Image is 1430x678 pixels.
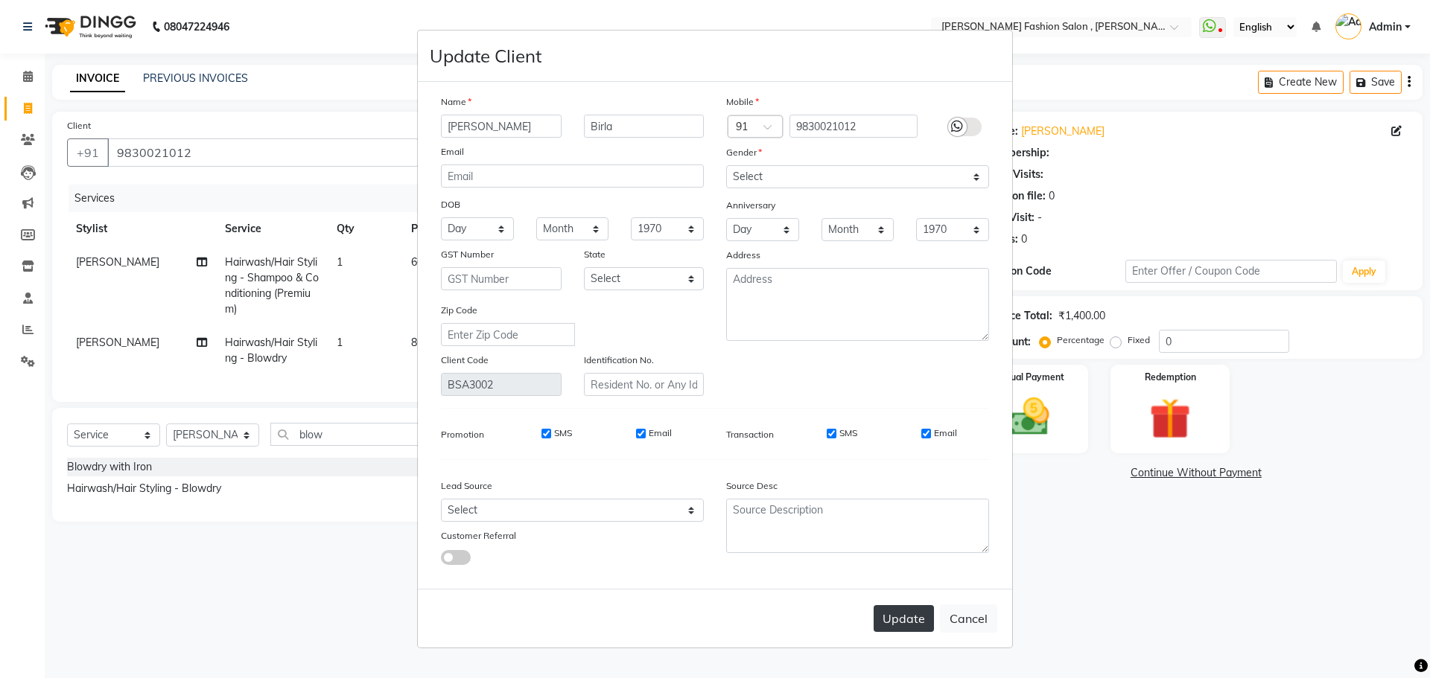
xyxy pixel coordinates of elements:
[726,479,778,493] label: Source Desc
[789,115,918,138] input: Mobile
[584,115,705,138] input: Last Name
[726,428,774,441] label: Transaction
[839,426,857,440] label: SMS
[441,164,704,188] input: Email
[726,249,760,262] label: Address
[934,426,957,440] label: Email
[940,604,997,633] button: Cancel
[441,373,562,396] input: Client Code
[584,248,606,261] label: State
[430,42,541,69] h4: Update Client
[441,115,562,138] input: First Name
[726,95,759,109] label: Mobile
[441,198,460,211] label: DOB
[441,354,489,367] label: Client Code
[441,479,492,493] label: Lead Source
[441,95,471,109] label: Name
[726,199,775,212] label: Anniversary
[441,248,494,261] label: GST Number
[874,605,934,632] button: Update
[441,323,575,346] input: Enter Zip Code
[584,354,654,367] label: Identification No.
[441,304,477,317] label: Zip Code
[441,428,484,441] label: Promotion
[554,426,572,440] label: SMS
[649,426,672,440] label: Email
[726,146,762,159] label: Gender
[441,145,464,159] label: Email
[441,529,516,543] label: Customer Referral
[441,267,562,290] input: GST Number
[584,373,705,396] input: Resident No. or Any Id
